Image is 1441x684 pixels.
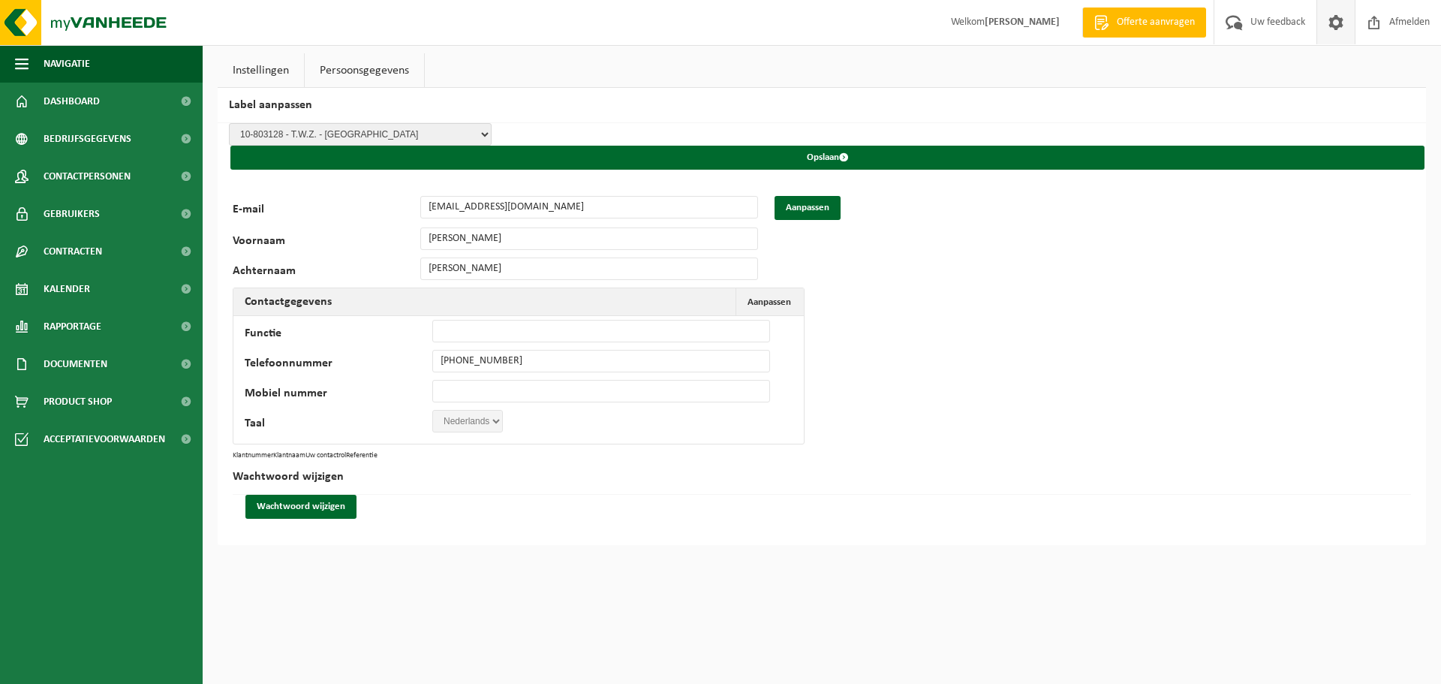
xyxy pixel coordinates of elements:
label: Voornaam [233,235,420,250]
th: Uw contactrol [305,452,346,460]
span: Dashboard [44,83,100,120]
button: Wachtwoord wijzigen [245,495,356,519]
button: Opslaan [230,146,1424,170]
h2: Label aanpassen [218,88,1426,123]
th: Referentie [346,452,378,460]
label: Achternaam [233,265,420,280]
th: Klantnummer [233,452,273,460]
span: Navigatie [44,45,90,83]
button: Aanpassen [736,288,802,315]
span: Contactpersonen [44,158,131,195]
span: Contracten [44,233,102,270]
h2: Contactgegevens [233,288,343,315]
span: Gebruikers [44,195,100,233]
input: E-mail [420,196,758,218]
label: Functie [245,327,432,342]
a: Offerte aanvragen [1082,8,1206,38]
label: Telefoonnummer [245,357,432,372]
select: '; '; '; [432,410,503,432]
a: Instellingen [218,53,304,88]
a: Persoonsgegevens [305,53,424,88]
span: Product Shop [44,383,112,420]
span: Acceptatievoorwaarden [44,420,165,458]
span: Offerte aanvragen [1113,15,1199,30]
span: Documenten [44,345,107,383]
span: Aanpassen [748,297,791,307]
button: Aanpassen [775,196,841,220]
h2: Wachtwoord wijzigen [233,460,1411,495]
span: Kalender [44,270,90,308]
label: Taal [245,417,432,432]
span: Rapportage [44,308,101,345]
span: Bedrijfsgegevens [44,120,131,158]
strong: [PERSON_NAME] [985,17,1060,28]
label: E-mail [233,203,420,220]
label: Mobiel nummer [245,387,432,402]
th: Klantnaam [273,452,305,460]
